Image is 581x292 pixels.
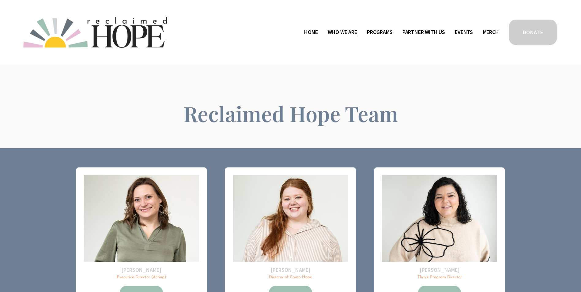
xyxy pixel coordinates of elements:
[367,27,393,37] a: folder dropdown
[508,19,558,46] a: DONATE
[402,28,445,37] span: Partner With Us
[233,266,348,273] h2: [PERSON_NAME]
[84,266,199,273] h2: [PERSON_NAME]
[328,27,357,37] a: folder dropdown
[233,275,348,280] p: Director of Camp Hope
[304,27,318,37] a: Home
[367,28,393,37] span: Programs
[382,266,497,273] h2: [PERSON_NAME]
[455,27,473,37] a: Events
[183,99,398,127] span: Reclaimed Hope Team
[483,27,499,37] a: Merch
[84,275,199,280] p: Executive Director (Acting)
[23,17,167,48] img: Reclaimed Hope Initiative
[382,275,497,280] p: Thrive Program Director
[402,27,445,37] a: folder dropdown
[328,28,357,37] span: Who We Are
